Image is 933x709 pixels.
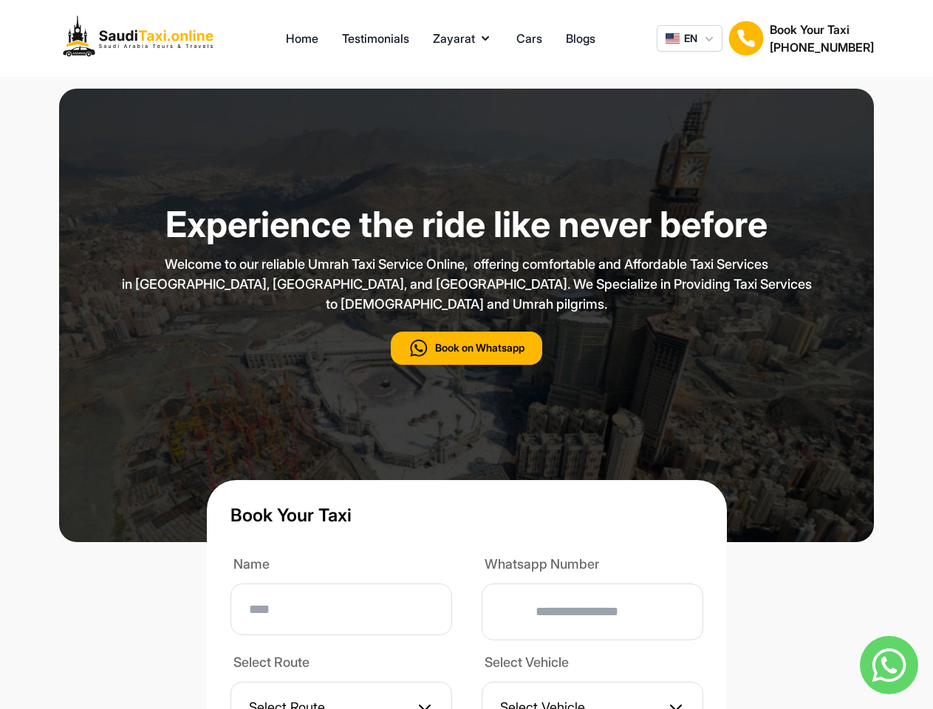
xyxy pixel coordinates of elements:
label: Name [230,554,452,578]
p: Welcome to our reliable Umrah Taxi Service Online, offering comfortable and Affordable Taxi Servi... [98,254,836,314]
h1: Book Your Taxi [230,504,703,527]
button: Book on Whatsapp [391,332,542,365]
img: Logo [59,12,225,65]
label: Select Vehicle [482,652,703,676]
img: Book Your Taxi [728,21,764,56]
h2: [PHONE_NUMBER] [770,38,874,56]
span: EN [684,31,697,46]
a: Home [286,30,318,47]
a: Testimonials [342,30,409,47]
h1: Experience the ride like never before [98,207,836,242]
a: Cars [516,30,542,47]
label: Whatsapp Number [482,554,703,578]
div: Book Your Taxi [770,21,874,56]
img: whatsapp [860,636,918,694]
a: Blogs [566,30,595,47]
button: EN [657,25,722,52]
button: Zayarat [433,30,493,47]
img: call [409,338,429,359]
label: Select Route [230,652,452,676]
h1: Book Your Taxi [770,21,874,38]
